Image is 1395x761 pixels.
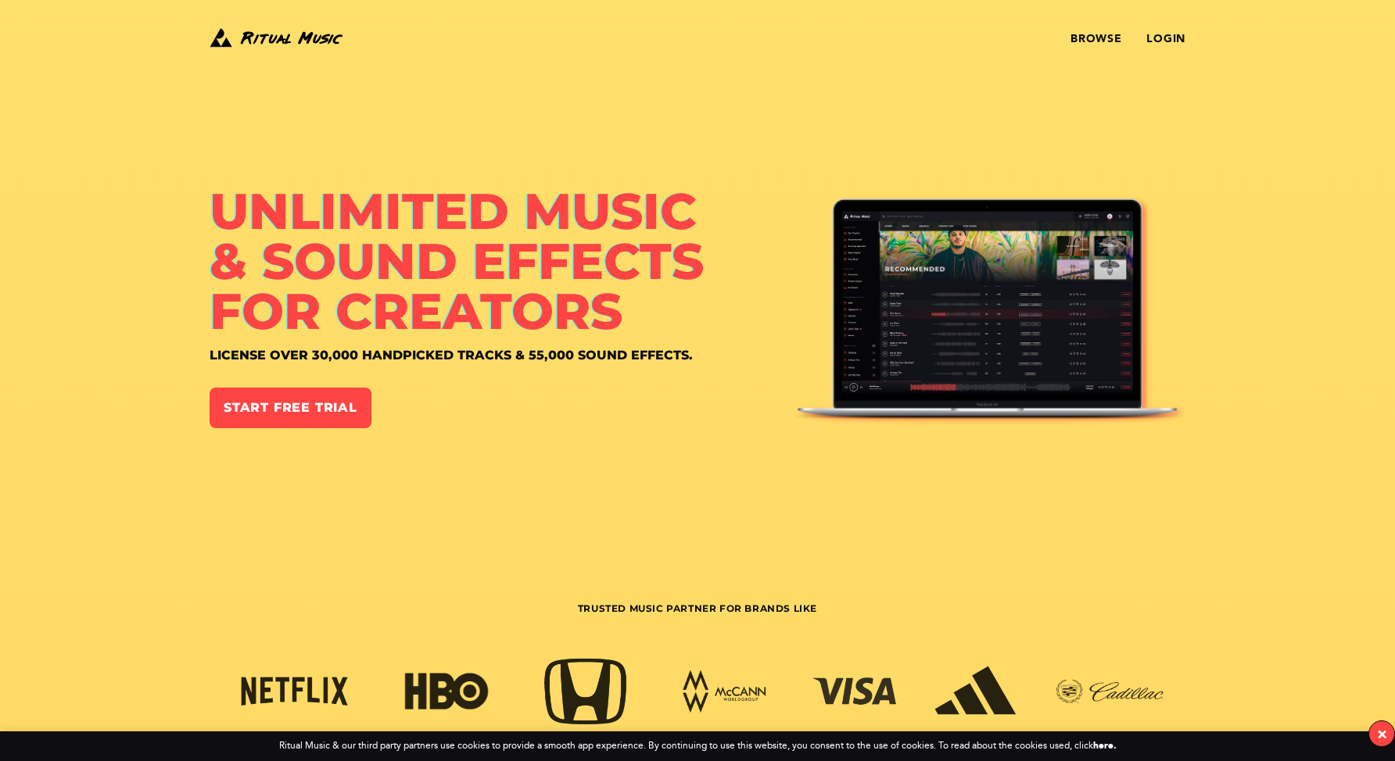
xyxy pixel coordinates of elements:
[210,25,342,50] img: Ritual Music
[1146,33,1185,45] a: Login
[1047,674,1172,710] img: cadillac
[210,388,371,428] a: Start Free Trial
[210,186,795,336] h1: Unlimited Music & Sound Effects for Creators
[232,672,357,712] img: netflix
[795,195,1185,433] img: Ritual Music
[1070,33,1121,45] a: Browse
[926,663,1026,720] img: adidas
[536,655,636,730] img: honda
[210,348,795,363] h4: License over 30,000 handpicked tracks & 55,000 sound effects.
[805,673,905,710] img: visa
[279,741,1117,752] div: Ritual Music & our third party partners use cookies to provide a smooth app experience. By contin...
[675,669,775,715] img: mccann
[210,602,1185,652] h3: Trusted Music Partner for Brands Like
[1377,725,1387,743] div: ×
[396,670,497,714] img: hbo
[1093,740,1117,751] a: here.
